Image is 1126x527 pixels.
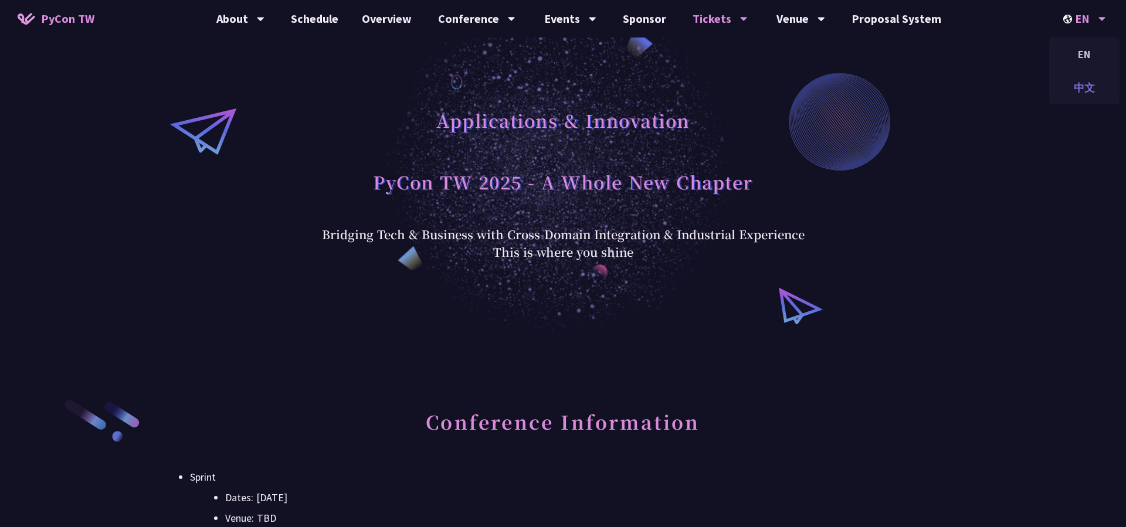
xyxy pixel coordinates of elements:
div: EN [1049,40,1120,68]
a: PyCon TW [6,4,106,33]
span: PyCon TW [41,10,94,28]
div: 中文 [1049,74,1120,101]
h2: Conference Information [190,398,936,463]
li: Venue: TBD [225,509,936,527]
li: Dates: [DATE] [225,489,936,506]
li: Sprint [190,468,936,527]
img: Locale Icon [1063,15,1075,23]
h1: Applications & Innovation [436,103,690,138]
img: Home icon of PyCon TW 2025 [18,13,35,25]
h1: PyCon TW 2025 - A Whole New Chapter [373,164,753,199]
div: Bridging Tech & Business with Cross-Domain Integration & Industrial Experience This is where you ... [322,226,805,261]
